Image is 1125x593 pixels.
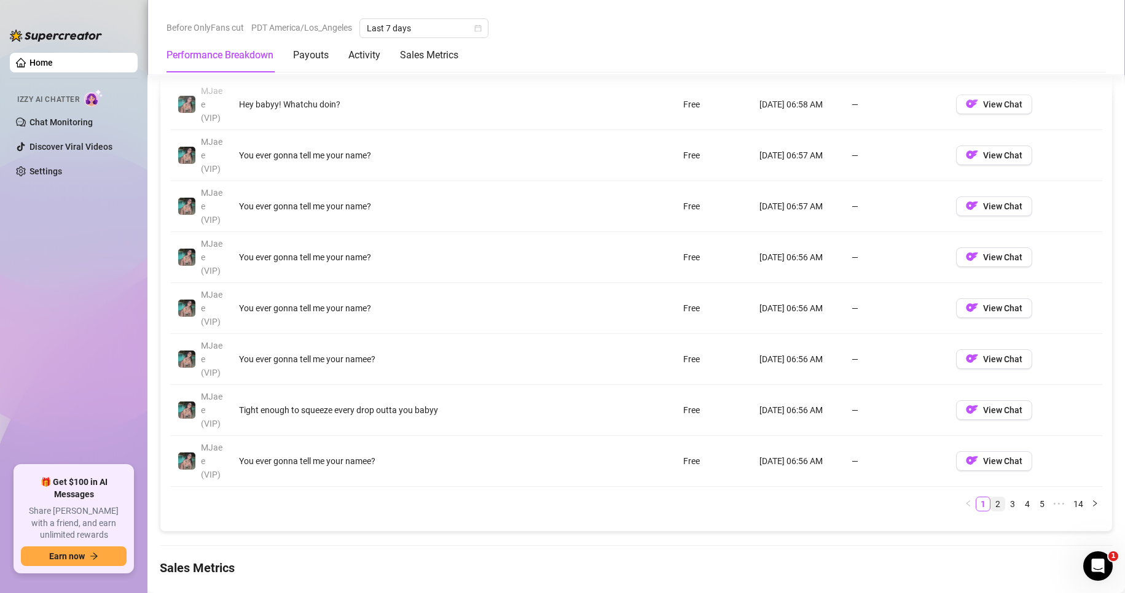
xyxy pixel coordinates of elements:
[178,147,195,164] img: MJaee (VIP)
[956,357,1032,366] a: OFView Chat
[966,352,978,365] img: OF
[966,200,978,212] img: OF
[965,500,972,507] span: left
[29,58,53,68] a: Home
[844,283,949,334] td: —
[676,283,751,334] td: Free
[1049,497,1069,511] li: Next 5 Pages
[201,443,222,479] span: MJaee (VIP)
[956,153,1032,163] a: OFView Chat
[178,249,195,266] img: MJaee (VIP)
[1091,500,1099,507] span: right
[956,349,1032,369] button: OFView Chat
[1035,497,1049,511] a: 5
[167,18,244,37] span: Before OnlyFans cut
[966,301,978,314] img: OF
[983,456,1022,466] span: View Chat
[966,454,978,467] img: OF
[983,303,1022,313] span: View Chat
[178,96,195,113] img: MJaee (VIP)
[239,352,586,366] div: You ever gonna tell me your namee?
[21,505,127,541] span: Share [PERSON_NAME] with a friend, and earn unlimited rewards
[239,301,586,315] div: You ever gonna tell me your name?
[844,232,949,283] td: —
[474,25,482,32] span: calendar
[239,98,586,111] div: Hey babyy! Whatchu doin?
[976,497,990,511] a: 1
[1006,497,1019,511] a: 3
[84,89,103,107] img: AI Chatter
[844,79,949,130] td: —
[752,334,844,385] td: [DATE] 06:56 AM
[251,18,352,37] span: PDT America/Los_Angeles
[976,497,990,511] li: 1
[990,497,1005,511] li: 2
[676,130,751,181] td: Free
[752,232,844,283] td: [DATE] 06:56 AM
[983,150,1022,160] span: View Chat
[29,166,62,176] a: Settings
[239,250,586,264] div: You ever gonna tell me your name?
[178,401,195,419] img: MJaee (VIP)
[1035,497,1049,511] li: 5
[1020,497,1035,511] li: 4
[21,546,127,566] button: Earn nowarrow-right
[29,142,112,152] a: Discover Viral Videos
[983,252,1022,262] span: View Chat
[752,283,844,334] td: [DATE] 06:56 AM
[201,290,222,327] span: MJaee (VIP)
[1088,497,1102,511] li: Next Page
[676,334,751,385] td: Free
[201,188,222,225] span: MJaee (VIP)
[201,392,222,428] span: MJaee (VIP)
[1083,551,1113,581] iframe: Intercom live chat
[178,300,195,317] img: MJaee (VIP)
[201,137,222,174] span: MJaee (VIP)
[239,403,586,417] div: Tight enough to squeeze every drop outta you babyy
[1005,497,1020,511] li: 3
[676,181,751,232] td: Free
[956,255,1032,265] a: OFView Chat
[983,201,1022,211] span: View Chat
[201,86,222,123] span: MJaee (VIP)
[752,79,844,130] td: [DATE] 06:58 AM
[844,385,949,436] td: —
[966,98,978,110] img: OF
[844,181,949,232] td: —
[844,436,949,487] td: —
[239,149,586,162] div: You ever gonna tell me your name?
[367,19,481,37] span: Last 7 days
[1108,551,1118,561] span: 1
[10,29,102,42] img: logo-BBDzfeDw.svg
[956,298,1032,318] button: OFView Chat
[676,385,751,436] td: Free
[676,232,751,283] td: Free
[966,250,978,263] img: OF
[983,354,1022,364] span: View Chat
[752,130,844,181] td: [DATE] 06:57 AM
[956,102,1032,112] a: OFView Chat
[956,400,1032,420] button: OFView Chat
[966,403,978,416] img: OF
[201,341,222,378] span: MJaee (VIP)
[178,198,195,215] img: MJaee (VIP)
[956,204,1032,214] a: OFView Chat
[956,408,1032,417] a: OFView Chat
[752,181,844,232] td: [DATE] 06:57 AM
[167,48,273,63] div: Performance Breakdown
[676,436,751,487] td: Free
[90,552,98,560] span: arrow-right
[844,130,949,181] td: —
[966,149,978,161] img: OF
[752,436,844,487] td: [DATE] 06:56 AM
[956,196,1032,216] button: OFView Chat
[49,551,85,561] span: Earn now
[400,48,458,63] div: Sales Metrics
[1070,497,1087,511] a: 14
[1021,497,1034,511] a: 4
[991,497,1005,511] a: 2
[17,94,79,106] span: Izzy AI Chatter
[956,451,1032,471] button: OFView Chat
[956,145,1032,165] button: OFView Chat
[1069,497,1088,511] li: 14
